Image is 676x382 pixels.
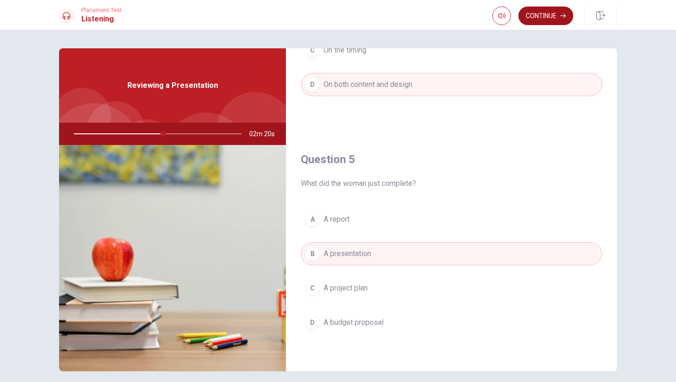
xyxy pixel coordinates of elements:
div: A [305,212,320,227]
span: Reviewing a Presentation [127,80,218,91]
span: A project plan [324,283,368,294]
span: 02m 20s [249,123,282,145]
div: D [305,315,320,330]
div: D [305,77,320,92]
button: CA project plan [301,277,602,300]
button: DOn both content and design [301,73,602,96]
h1: Listening [81,13,122,25]
button: COn the timing [301,39,602,62]
div: C [305,43,320,58]
span: What did the woman just complete? [301,178,602,189]
h4: Question 5 [301,152,602,167]
span: On both content and design [324,79,412,90]
button: BA presentation [301,242,602,265]
img: Reviewing a Presentation [59,145,286,371]
span: Placement Test [81,7,122,13]
div: B [305,246,320,261]
div: C [305,281,320,296]
span: A presentation [324,248,371,259]
span: A report [324,214,350,225]
button: DA budget proposal [301,311,602,334]
button: Continue [518,7,573,25]
span: On the timing [324,45,366,56]
button: AA report [301,208,602,231]
span: A budget proposal [324,317,384,328]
